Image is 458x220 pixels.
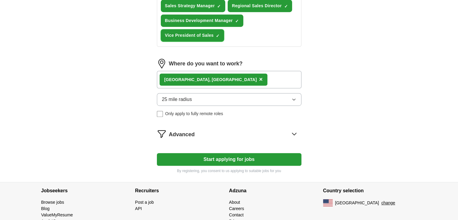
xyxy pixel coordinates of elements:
[229,206,244,211] a: Careers
[381,200,395,206] button: change
[169,60,243,68] label: Where do you want to work?
[169,130,195,139] span: Advanced
[232,3,282,9] span: Regional Sales Director
[217,4,221,9] span: ✓
[41,212,73,217] a: ValueMyResume
[165,3,215,9] span: Sales Strategy Manager
[284,4,288,9] span: ✓
[162,96,192,103] span: 25 mile radius
[259,76,263,83] span: ×
[157,59,167,68] img: location.png
[157,129,167,139] img: filter
[157,93,301,106] button: 25 mile radius
[335,200,379,206] span: [GEOGRAPHIC_DATA]
[259,75,263,84] button: ×
[41,200,64,205] a: Browse jobs
[165,111,223,117] span: Only apply to fully remote roles
[157,153,301,166] button: Start applying for jobs
[135,206,142,211] a: API
[323,199,333,206] img: US flag
[161,29,224,42] button: Vice President of Sales✓
[229,200,240,205] a: About
[165,17,233,24] span: Business Development Manager
[157,111,163,117] input: Only apply to fully remote roles
[229,212,244,217] a: Contact
[164,77,257,83] div: , [GEOGRAPHIC_DATA]
[164,77,210,82] strong: [GEOGRAPHIC_DATA]
[161,14,243,27] button: Business Development Manager✓
[165,32,214,39] span: Vice President of Sales
[157,168,301,174] p: By registering, you consent to us applying to suitable jobs for you
[323,182,417,199] h4: Country selection
[216,33,220,38] span: ✓
[235,19,239,24] span: ✓
[41,206,50,211] a: Blog
[135,200,154,205] a: Post a job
